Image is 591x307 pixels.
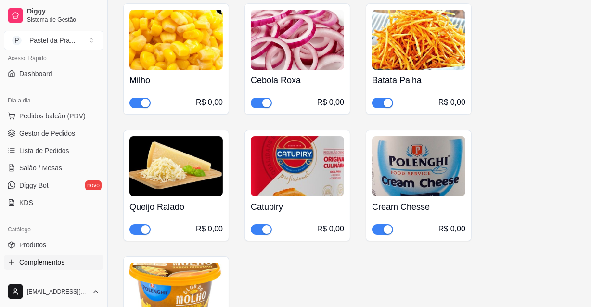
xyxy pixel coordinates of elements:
[27,288,88,295] span: [EMAIL_ADDRESS][DOMAIN_NAME]
[129,200,223,214] h4: Queijo Ralado
[27,7,100,16] span: Diggy
[438,223,465,235] div: R$ 0,00
[4,195,103,210] a: KDS
[251,136,344,196] img: product-image
[251,74,344,87] h4: Cebola Roxa
[19,163,62,173] span: Salão / Mesas
[4,160,103,176] a: Salão / Mesas
[4,126,103,141] a: Gestor de Pedidos
[4,66,103,81] a: Dashboard
[372,136,465,196] img: product-image
[251,200,344,214] h4: Catupiry
[196,97,223,108] div: R$ 0,00
[4,143,103,158] a: Lista de Pedidos
[372,10,465,70] img: product-image
[19,257,64,267] span: Complementos
[317,223,344,235] div: R$ 0,00
[4,4,103,27] a: DiggySistema de Gestão
[12,36,22,45] span: P
[19,198,33,207] span: KDS
[4,31,103,50] button: Select a team
[4,255,103,270] a: Complementos
[129,10,223,70] img: product-image
[4,108,103,124] button: Pedidos balcão (PDV)
[372,74,465,87] h4: Batata Palha
[372,200,465,214] h4: Cream Chesse
[438,97,465,108] div: R$ 0,00
[129,74,223,87] h4: Milho
[19,69,52,78] span: Dashboard
[4,51,103,66] div: Acesso Rápido
[19,146,69,155] span: Lista de Pedidos
[4,93,103,108] div: Dia a dia
[19,240,46,250] span: Produtos
[196,223,223,235] div: R$ 0,00
[4,237,103,253] a: Produtos
[19,111,86,121] span: Pedidos balcão (PDV)
[29,36,76,45] div: Pastel da Pra ...
[129,136,223,196] img: product-image
[4,280,103,303] button: [EMAIL_ADDRESS][DOMAIN_NAME]
[4,222,103,237] div: Catálogo
[19,180,49,190] span: Diggy Bot
[317,97,344,108] div: R$ 0,00
[4,178,103,193] a: Diggy Botnovo
[251,10,344,70] img: product-image
[27,16,100,24] span: Sistema de Gestão
[19,128,75,138] span: Gestor de Pedidos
